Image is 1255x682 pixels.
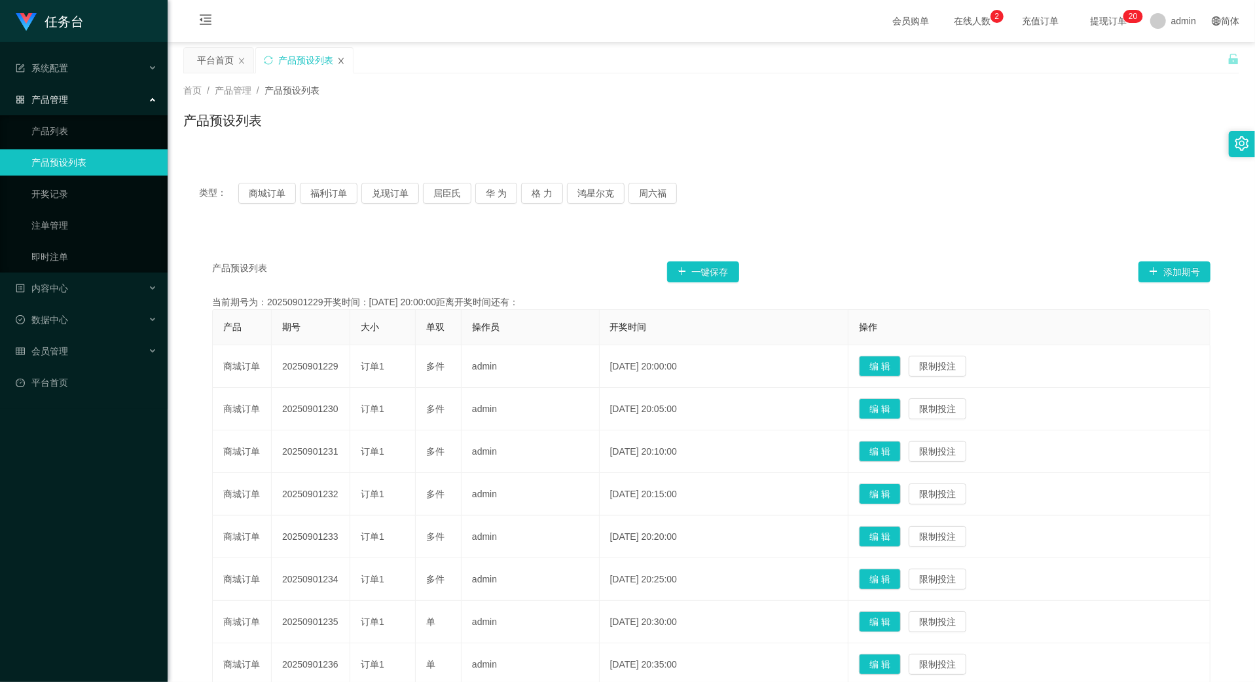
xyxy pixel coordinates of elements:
[16,94,68,105] span: 产品管理
[909,654,966,675] button: 限制投注
[264,85,319,96] span: 产品预设列表
[462,601,600,643] td: admin
[859,398,901,419] button: 编 辑
[426,574,445,584] span: 多件
[361,574,384,584] span: 订单1
[600,345,848,388] td: [DATE] 20:00:00
[282,322,300,332] span: 期号
[183,111,262,130] h1: 产品预设列表
[213,601,272,643] td: 商城订单
[859,441,901,462] button: 编 辑
[859,569,901,590] button: 编 辑
[1133,10,1138,23] p: 0
[991,10,1004,23] sup: 2
[16,369,157,396] a: 图标: dashboard平台首页
[197,48,234,73] div: 平台首页
[31,118,157,144] a: 产品列表
[462,558,600,601] td: admin
[462,516,600,558] td: admin
[361,616,384,627] span: 订单1
[31,149,157,176] a: 产品预设列表
[947,16,997,26] span: 在线人数
[859,322,877,332] span: 操作
[272,345,350,388] td: 20250901229
[521,183,563,204] button: 格 力
[909,611,966,632] button: 限制投注
[1015,16,1065,26] span: 充值订单
[361,322,379,332] span: 大小
[31,244,157,270] a: 即时注单
[909,356,966,377] button: 限制投注
[16,64,25,73] i: 图标: form
[361,404,384,414] span: 订单1
[361,531,384,542] span: 订单1
[423,183,471,204] button: 屈臣氏
[995,10,1000,23] p: 2
[426,446,445,457] span: 多件
[16,283,68,294] span: 内容中心
[238,57,246,65] i: 图标: close
[1138,261,1210,282] button: 图标: plus添加期号
[212,295,1210,309] div: 当前期号为：20250901229开奖时间：[DATE] 20:00:00距离开奖时间还有：
[909,569,966,590] button: 限制投注
[426,489,445,499] span: 多件
[426,659,435,670] span: 单
[1129,10,1133,23] p: 2
[183,1,228,43] i: 图标: menu-fold
[909,441,966,462] button: 限制投注
[337,57,345,65] i: 图标: close
[264,56,273,65] i: 图标: sync
[213,558,272,601] td: 商城订单
[272,516,350,558] td: 20250901233
[16,284,25,293] i: 图标: profile
[213,388,272,430] td: 商城订单
[272,388,350,430] td: 20250901230
[223,322,242,332] span: 产品
[600,601,848,643] td: [DATE] 20:30:00
[207,85,209,96] span: /
[859,654,901,675] button: 编 辑
[600,430,848,473] td: [DATE] 20:10:00
[257,85,259,96] span: /
[16,63,68,73] span: 系统配置
[1083,16,1133,26] span: 提现订单
[16,13,37,31] img: logo.9652507e.png
[1212,16,1221,26] i: 图标: global
[31,212,157,238] a: 注单管理
[361,361,384,371] span: 订单1
[238,183,296,204] button: 商城订单
[426,361,445,371] span: 多件
[909,398,966,419] button: 限制投注
[16,347,25,356] i: 图标: table
[475,183,517,204] button: 华 为
[859,356,901,377] button: 编 辑
[859,483,901,504] button: 编 辑
[909,526,966,547] button: 限制投注
[628,183,677,204] button: 周六福
[426,322,445,332] span: 单双
[212,261,267,282] span: 产品预设列表
[272,558,350,601] td: 20250901234
[859,611,901,632] button: 编 辑
[472,322,500,332] span: 操作员
[462,473,600,516] td: admin
[667,261,739,282] button: 图标: plus一键保存
[272,473,350,516] td: 20250901232
[213,430,272,473] td: 商城订单
[213,516,272,558] td: 商城订单
[213,345,272,388] td: 商城订单
[361,489,384,499] span: 订单1
[426,404,445,414] span: 多件
[1228,53,1239,65] i: 图标: unlock
[272,601,350,643] td: 20250901235
[361,183,419,204] button: 兑现订单
[215,85,251,96] span: 产品管理
[31,181,157,207] a: 开奖记录
[610,322,647,332] span: 开奖时间
[300,183,357,204] button: 福利订单
[1123,10,1142,23] sup: 20
[45,1,84,43] h1: 任务台
[567,183,625,204] button: 鸿星尔克
[361,446,384,457] span: 订单1
[16,346,68,356] span: 会员管理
